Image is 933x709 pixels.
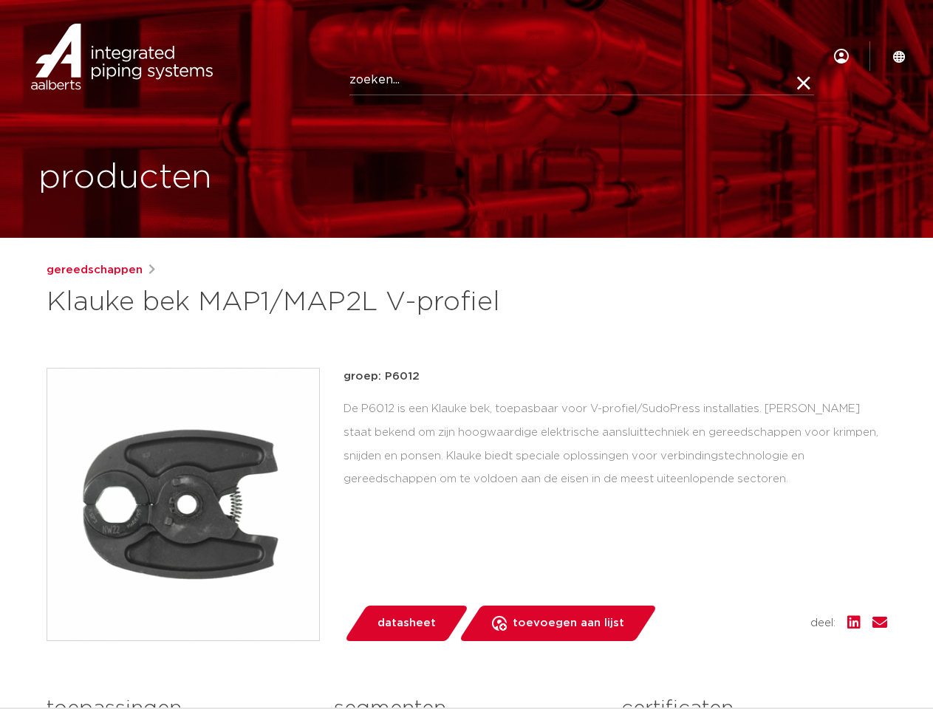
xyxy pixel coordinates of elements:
[47,261,143,279] a: gereedschappen
[810,614,835,632] span: deel:
[513,612,624,635] span: toevoegen aan lijst
[344,606,469,641] a: datasheet
[344,368,887,386] p: groep: P6012
[47,369,319,640] img: Product Image for Klauke bek MAP1/MAP2L V-profiel
[38,154,212,202] h1: producten
[344,397,887,491] div: De P6012 is een Klauke bek, toepasbaar voor V-profiel/SudoPress installaties. [PERSON_NAME] staat...
[47,285,601,321] h1: Klauke bek MAP1/MAP2L V-profiel
[377,612,436,635] span: datasheet
[349,66,814,95] input: zoeken...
